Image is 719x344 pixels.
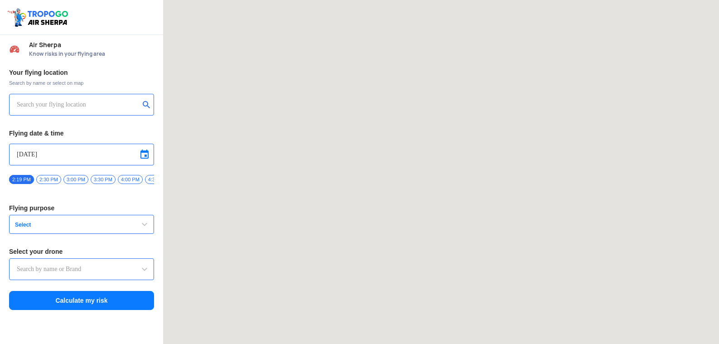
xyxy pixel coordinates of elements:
[9,79,154,87] span: Search by name or select on map
[9,175,34,184] span: 2:19 PM
[145,175,170,184] span: 4:30 PM
[17,99,140,110] input: Search your flying location
[29,50,154,58] span: Know risks in your flying area
[9,248,154,255] h3: Select your drone
[9,44,20,54] img: Risk Scores
[36,175,61,184] span: 2:30 PM
[7,7,71,28] img: ic_tgdronemaps.svg
[17,149,146,160] input: Select Date
[9,69,154,76] h3: Your flying location
[9,291,154,310] button: Calculate my risk
[118,175,143,184] span: 4:00 PM
[9,215,154,234] button: Select
[91,175,116,184] span: 3:30 PM
[29,41,154,48] span: Air Sherpa
[17,264,146,275] input: Search by name or Brand
[9,130,154,136] h3: Flying date & time
[11,221,125,228] span: Select
[63,175,88,184] span: 3:00 PM
[9,205,154,211] h3: Flying purpose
